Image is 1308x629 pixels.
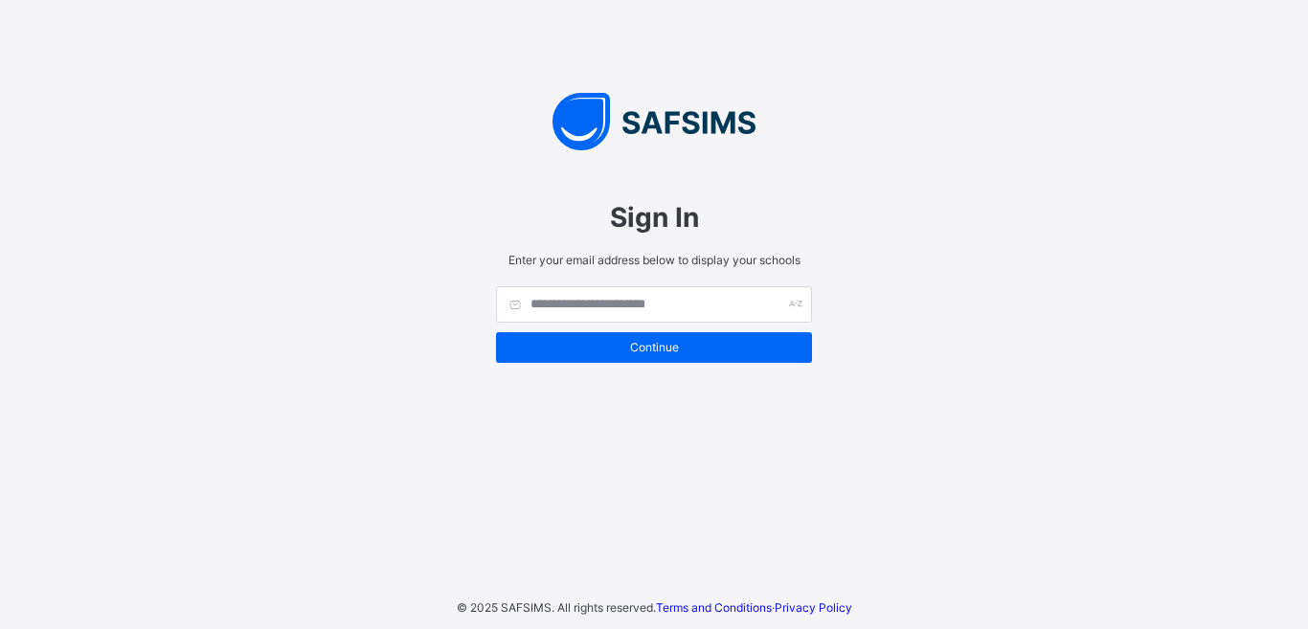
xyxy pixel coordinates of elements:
[510,340,798,354] span: Continue
[496,201,812,234] span: Sign In
[457,600,656,615] span: © 2025 SAFSIMS. All rights reserved.
[775,600,852,615] a: Privacy Policy
[656,600,852,615] span: ·
[496,253,812,267] span: Enter your email address below to display your schools
[477,93,831,150] img: SAFSIMS Logo
[656,600,772,615] a: Terms and Conditions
